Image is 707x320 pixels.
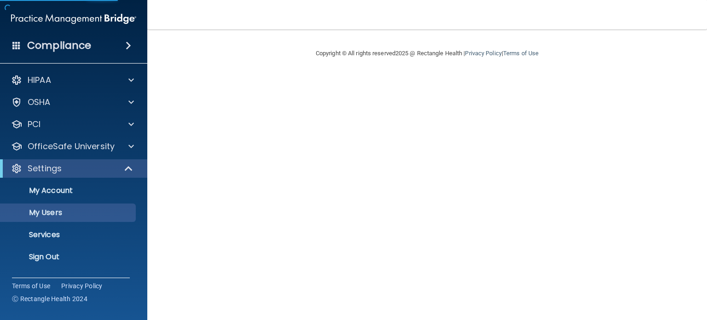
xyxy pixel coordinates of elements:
[11,10,136,28] img: PMB logo
[465,50,501,57] a: Privacy Policy
[28,141,115,152] p: OfficeSafe University
[11,163,133,174] a: Settings
[28,119,41,130] p: PCI
[11,75,134,86] a: HIPAA
[12,294,87,303] span: Ⓒ Rectangle Health 2024
[6,208,132,217] p: My Users
[61,281,103,291] a: Privacy Policy
[11,97,134,108] a: OSHA
[6,252,132,262] p: Sign Out
[11,141,134,152] a: OfficeSafe University
[6,186,132,195] p: My Account
[259,39,595,68] div: Copyright © All rights reserved 2025 @ Rectangle Health | |
[11,119,134,130] a: PCI
[503,50,539,57] a: Terms of Use
[12,281,50,291] a: Terms of Use
[6,230,132,239] p: Services
[28,163,62,174] p: Settings
[28,97,51,108] p: OSHA
[27,39,91,52] h4: Compliance
[28,75,51,86] p: HIPAA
